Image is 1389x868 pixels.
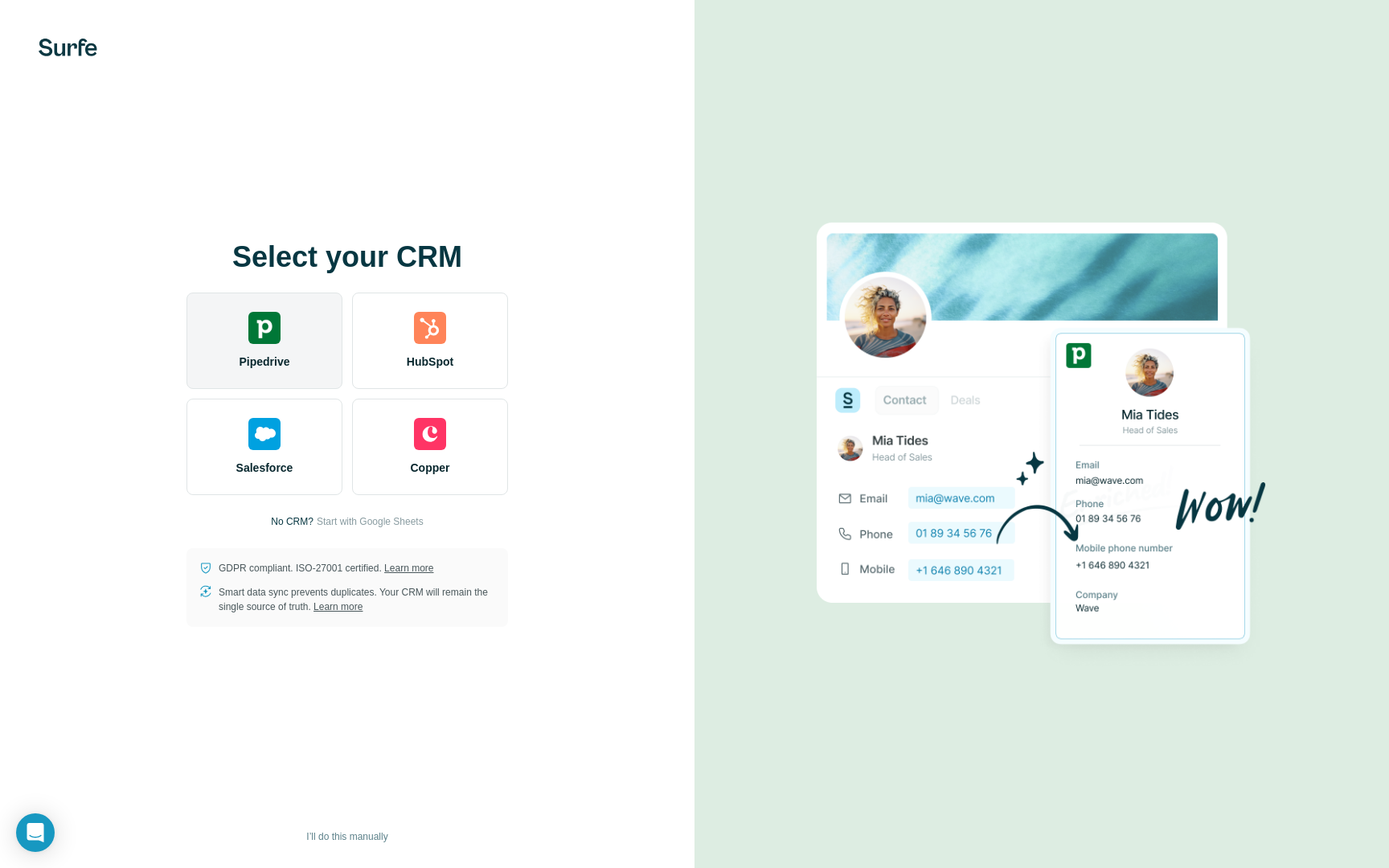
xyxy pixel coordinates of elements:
span: HubSpot [407,354,453,370]
span: Salesforce [236,460,293,476]
div: Open Intercom Messenger [16,813,55,852]
button: Start with Google Sheets [317,514,424,529]
span: I’ll do this manually [306,829,387,844]
p: GDPR compliant. ISO-27001 certified. [219,561,433,575]
a: Learn more [384,563,433,574]
img: Surfe's logo [39,39,97,56]
button: I’ll do this manually [295,825,399,849]
img: pipedrive's logo [248,312,281,344]
img: PIPEDRIVE image [817,195,1267,673]
h1: Select your CRM [186,241,508,273]
img: hubspot's logo [414,312,446,344]
a: Learn more [313,601,363,612]
p: No CRM? [271,514,313,529]
span: Pipedrive [239,354,289,370]
img: copper's logo [414,418,446,450]
span: Copper [411,460,450,476]
img: salesforce's logo [248,418,281,450]
p: Smart data sync prevents duplicates. Your CRM will remain the single source of truth. [219,585,495,614]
